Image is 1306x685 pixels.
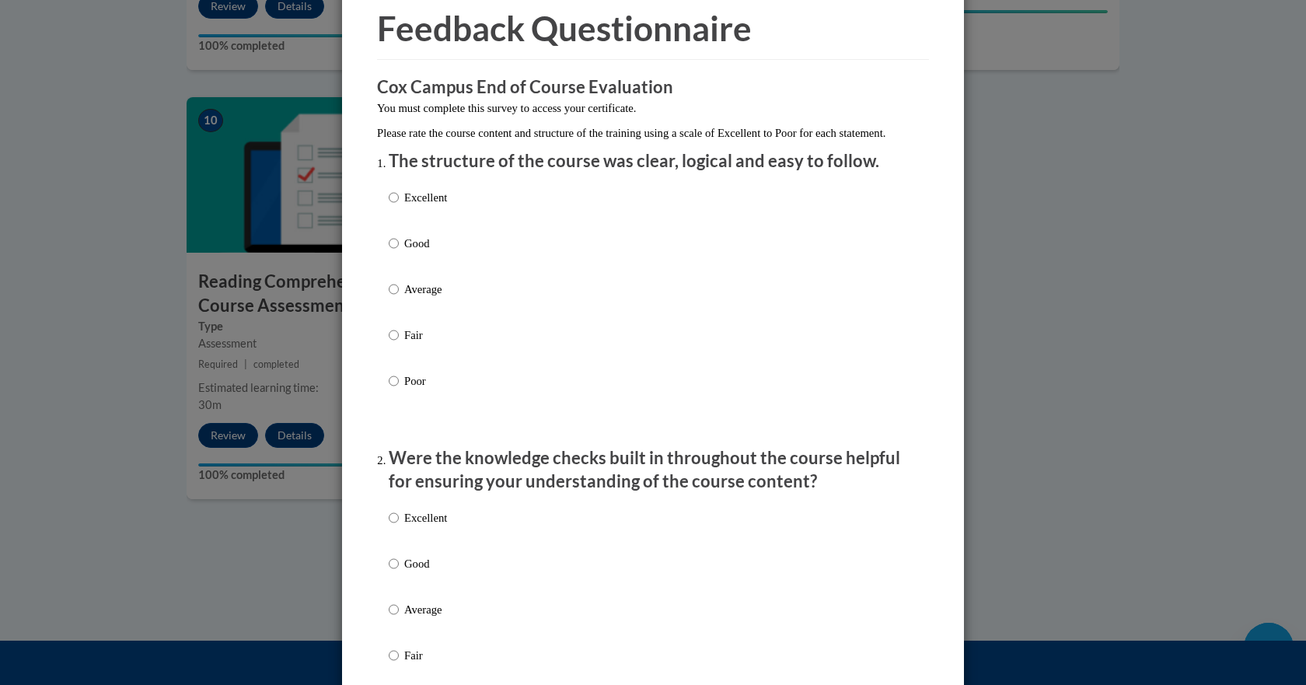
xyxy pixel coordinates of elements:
[389,189,399,206] input: Excellent
[389,647,399,664] input: Fair
[389,555,399,572] input: Good
[389,509,399,526] input: Excellent
[404,555,447,572] p: Good
[404,281,447,298] p: Average
[404,601,447,618] p: Average
[404,509,447,526] p: Excellent
[404,189,447,206] p: Excellent
[404,372,447,390] p: Poor
[404,235,447,252] p: Good
[404,327,447,344] p: Fair
[377,8,752,48] span: Feedback Questionnaire
[389,372,399,390] input: Poor
[404,647,447,664] p: Fair
[377,124,929,142] p: Please rate the course content and structure of the training using a scale of Excellent to Poor f...
[377,100,929,117] p: You must complete this survey to access your certificate.
[389,327,399,344] input: Fair
[377,75,929,100] h3: Cox Campus End of Course Evaluation
[389,281,399,298] input: Average
[389,601,399,618] input: Average
[389,446,917,495] p: Were the knowledge checks built in throughout the course helpful for ensuring your understanding ...
[389,235,399,252] input: Good
[389,149,917,173] p: The structure of the course was clear, logical and easy to follow.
